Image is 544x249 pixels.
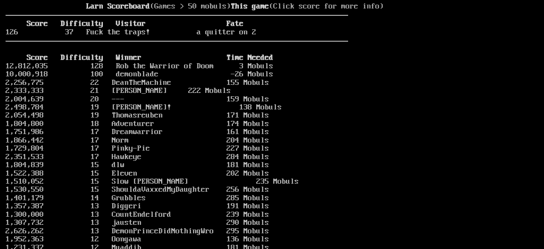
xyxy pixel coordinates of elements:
a: 2,626,262 13 DemonPrinceDidNothingWro 295 Mobuls [6,227,269,235]
a: 1,952,363 12 Oongawa 136 Mobuls [6,235,269,243]
a: 1,307,732 13 jausten 290 Mobuls [6,218,269,227]
a: 1,751,986 17 Dreamwarrior 161 Mobuls [6,128,269,136]
a: 12,812,035 128 Rob the Warrior of Doom 3 Mobuls [6,62,273,70]
a: 1,401,179 14 Grubbles 285 Mobuls [6,194,269,202]
a: 2,351,533 17 Hawkeye 284 Mobuls [6,153,269,161]
a: 10,000,918 100 demonblade -26 Mobuls [6,70,273,78]
b: Score Difficulty Winner Time Needed [27,53,273,62]
a: 1,300,000 13 CountEndelford 239 Mobuls [6,210,269,219]
a: 1,804,800 18 Adventurer 174 Mobuls [6,120,269,128]
a: 1,804,839 15 dlw 181 Mobuls [6,161,269,169]
a: 1,357,387 13 Diggeri 191 Mobuls [6,202,269,210]
larn: (Games > 50 mobuls) (Click score for more info) Click on a score for more information ---- Reload... [6,3,348,237]
a: 2,333,333 21 [PERSON_NAME] 222 Mobuls [6,87,231,95]
a: 1,530,550 15 ShouldaVaxxedMyDaughter 256 Mobuls [6,185,269,194]
a: 1,866,442 17 Norm 204 Mobuls [6,136,269,145]
a: 1,522,388 15 Eleven 202 Mobuls [6,169,269,178]
b: Larn Scoreboard [86,2,150,11]
a: 2,498,784 19 [PERSON_NAME]! 138 Mobuls [6,103,282,112]
a: 2,256,775 22 DeanTheMachine 155 Mobuls [6,78,269,87]
a: 2,054,498 19 Thomasreuben 171 Mobuls [6,111,269,120]
a: 1,729,804 17 Pinky-Pie 227 Mobuls [6,144,269,153]
a: 2,004,639 20 --- 159 Mobuls [6,95,269,104]
b: This game [231,2,269,11]
a: 1,510,052 15 Slow [PERSON_NAME] 235 Mobuls [6,177,299,186]
a: 126 37 Fuck the traps! a quitter on 2 [6,28,256,36]
b: Score Difficulty Visitor Fate [27,20,244,28]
